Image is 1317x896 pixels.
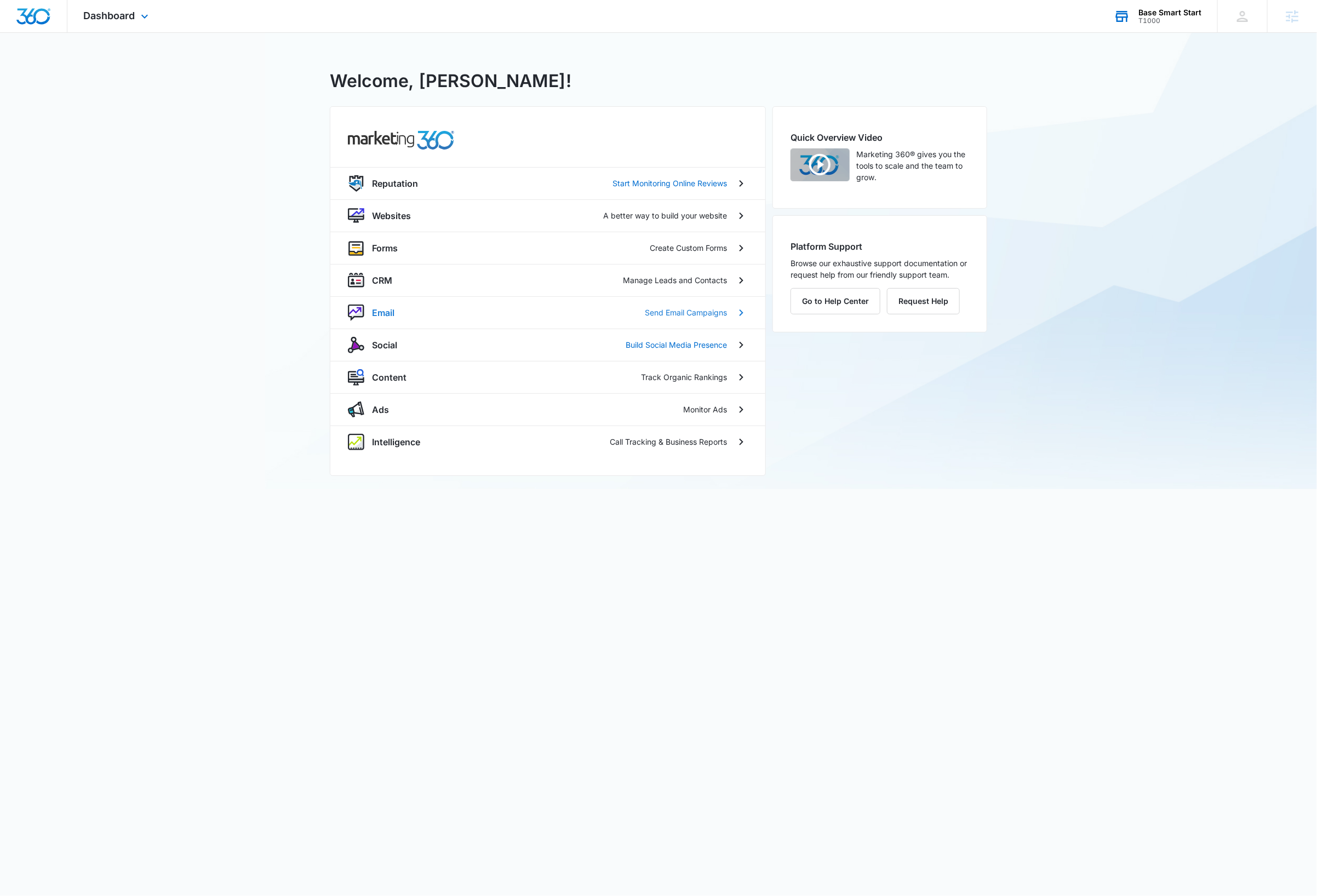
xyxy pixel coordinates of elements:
p: Intelligence [372,435,420,449]
a: nurtureEmailSend Email Campaigns [330,296,765,329]
img: social [348,337,364,353]
img: reputation [348,175,364,192]
p: Forms [372,242,398,255]
button: Go to Help Center [791,288,880,314]
p: Marketing 360® gives you the tools to scale and the team to grow. [856,148,969,183]
img: ads [348,401,364,418]
div: account name [1138,8,1201,17]
a: Request Help [887,296,960,306]
p: Call Tracking & Business Reports [610,436,727,447]
a: crmCRMManage Leads and Contacts [330,264,765,296]
p: Start Monitoring Online Reviews [612,177,727,189]
img: intelligence [348,434,364,450]
button: Request Help [887,288,960,314]
p: Manage Leads and Contacts [623,274,727,286]
p: Ads [372,403,389,416]
h2: Quick Overview Video [791,131,969,144]
img: forms [348,240,364,256]
p: Monitor Ads [683,404,727,415]
a: websiteWebsitesA better way to build your website [330,199,765,232]
p: Reputation [372,177,418,190]
p: Track Organic Rankings [641,371,727,383]
p: Content [372,371,406,384]
span: Dashboard [84,10,135,21]
img: website [348,208,364,224]
h1: Welcome, [PERSON_NAME]! [330,68,571,94]
img: crm [348,272,364,289]
p: CRM [372,274,392,287]
a: intelligenceIntelligenceCall Tracking & Business Reports [330,426,765,458]
img: nurture [348,305,364,321]
p: Build Social Media Presence [626,339,727,351]
a: socialSocialBuild Social Media Presence [330,329,765,361]
p: Websites [372,209,411,222]
p: Create Custom Forms [650,242,727,254]
p: Browse our exhaustive support documentation or request help from our friendly support team. [791,257,969,280]
a: reputationReputationStart Monitoring Online Reviews [330,167,765,199]
p: Social [372,338,397,352]
a: Go to Help Center [791,296,887,306]
img: common.products.marketing.title [348,131,454,150]
img: content [348,369,364,386]
p: Send Email Campaigns [645,307,727,318]
div: account id [1138,17,1201,25]
p: Email [372,306,394,319]
img: Quick Overview Video [791,148,850,181]
a: adsAdsMonitor Ads [330,393,765,426]
a: contentContentTrack Organic Rankings [330,361,765,393]
a: formsFormsCreate Custom Forms [330,232,765,264]
h2: Platform Support [791,240,969,253]
p: A better way to build your website [603,210,727,221]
